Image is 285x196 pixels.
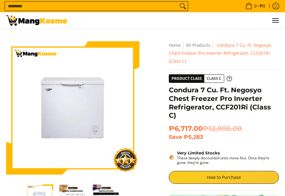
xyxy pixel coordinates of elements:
[244,3,267,9] span: •
[272,12,279,29] button: Menu
[73,12,279,29] ul: Customer Navigation
[6,15,67,26] img: Condura 7 Cu. Ft. Chest Freezer Inverter Ref (Class C) l Mang Kosme
[204,75,224,83] span: Class C
[253,4,257,8] span: 0
[177,156,279,165] p: These deeply discounted units move fast. Once they’re gone, they’re gone.
[73,12,279,29] nav: Main Menu
[184,134,203,140] span: ₱5,283
[169,86,279,120] h1: Condura 7 Cu. Ft. Negosyo Chest Freezer Pro Inverter Refrigerator, CCF201Ri (Class C)
[186,42,210,48] a: All Products
[259,4,266,8] span: ₱0
[6,43,139,173] img: condura-7-cubic-feet-negosyo-chest-freezr-pro-inverter-refrigerator-full-view-mang-kosme
[203,124,242,133] del: ₱12,000.00
[177,150,220,155] strong: Very Limited Stocks
[169,41,279,65] nav: Breadcrumbs
[169,75,204,83] span: Product Class
[169,171,279,184] a: How to Purchase
[169,74,232,83] a: Product Class Class C
[169,124,242,133] span: ₱6,717.00
[169,42,271,64] span: Condura 7 Cu. Ft. Negosyo Chest Freezer Pro Inverter Refrigerator, CCF201Ri (Class C)
[169,42,181,48] a: Home
[178,2,188,11] button: Search
[169,134,182,140] span: Save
